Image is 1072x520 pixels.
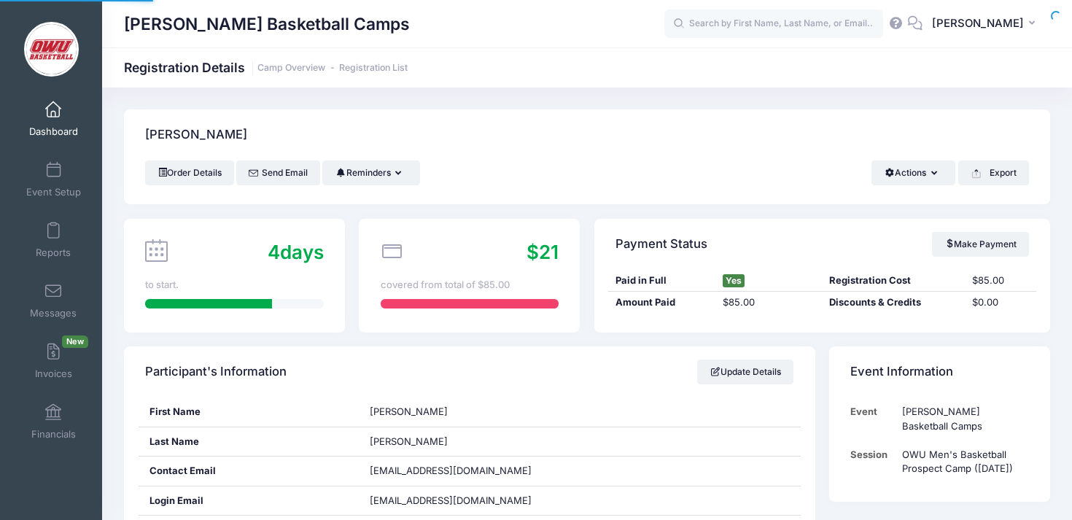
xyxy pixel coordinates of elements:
[895,441,1029,484] td: OWU Men's Basketball Prospect Camp ([DATE])
[965,273,1036,288] div: $85.00
[19,396,88,447] a: Financials
[124,60,408,75] h1: Registration Details
[923,7,1050,41] button: [PERSON_NAME]
[145,115,247,156] h4: [PERSON_NAME]
[370,405,448,417] span: [PERSON_NAME]
[664,9,883,39] input: Search by First Name, Last Name, or Email...
[139,486,360,516] div: Login Email
[29,125,78,138] span: Dashboard
[370,465,532,476] span: [EMAIL_ADDRESS][DOMAIN_NAME]
[850,441,895,484] td: Session
[608,295,715,310] div: Amount Paid
[268,241,280,263] span: 4
[822,273,964,288] div: Registration Cost
[35,368,72,380] span: Invoices
[30,307,77,319] span: Messages
[236,160,320,185] a: Send Email
[339,63,408,74] a: Registration List
[322,160,419,185] button: Reminders
[62,335,88,348] span: New
[19,214,88,265] a: Reports
[31,428,76,441] span: Financials
[139,397,360,427] div: First Name
[145,160,234,185] a: Order Details
[24,22,79,77] img: David Vogel Basketball Camps
[850,397,895,441] td: Event
[36,247,71,259] span: Reports
[19,335,88,387] a: InvoicesNew
[697,360,794,384] a: Update Details
[26,186,81,198] span: Event Setup
[958,160,1029,185] button: Export
[965,295,1036,310] div: $0.00
[370,435,448,447] span: [PERSON_NAME]
[527,241,559,263] span: $21
[932,15,1024,31] span: [PERSON_NAME]
[381,278,559,292] div: covered from total of $85.00
[715,295,823,310] div: $85.00
[139,457,360,486] div: Contact Email
[145,352,287,393] h4: Participant's Information
[257,63,325,74] a: Camp Overview
[932,232,1029,257] a: Make Payment
[268,238,324,266] div: days
[723,274,745,287] span: Yes
[139,427,360,457] div: Last Name
[822,295,964,310] div: Discounts & Credits
[124,7,410,41] h1: [PERSON_NAME] Basketball Camps
[615,223,707,265] h4: Payment Status
[895,397,1029,441] td: [PERSON_NAME] Basketball Camps
[608,273,715,288] div: Paid in Full
[19,154,88,205] a: Event Setup
[19,93,88,144] a: Dashboard
[19,275,88,326] a: Messages
[871,160,955,185] button: Actions
[145,278,323,292] div: to start.
[850,352,953,393] h4: Event Information
[370,494,552,508] span: [EMAIL_ADDRESS][DOMAIN_NAME]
